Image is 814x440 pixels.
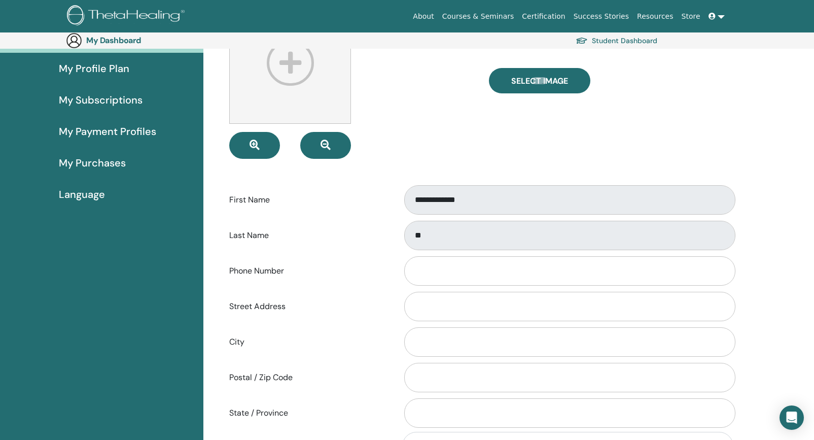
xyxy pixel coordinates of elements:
[678,7,704,26] a: Store
[59,124,156,139] span: My Payment Profiles
[576,37,588,45] img: graduation-cap.svg
[222,368,395,387] label: Postal / Zip Code
[59,61,129,76] span: My Profile Plan
[86,36,188,45] h3: My Dashboard
[222,297,395,316] label: Street Address
[66,32,82,49] img: generic-user-icon.jpg
[59,155,126,171] span: My Purchases
[222,332,395,352] label: City
[409,7,438,26] a: About
[438,7,518,26] a: Courses & Seminars
[511,76,568,86] span: Select Image
[533,77,546,84] input: Select Image
[570,7,633,26] a: Success Stories
[780,405,804,430] div: Open Intercom Messenger
[59,187,105,202] span: Language
[222,261,395,281] label: Phone Number
[222,190,395,210] label: First Name
[222,403,395,423] label: State / Province
[633,7,678,26] a: Resources
[67,5,188,28] img: logo.png
[518,7,569,26] a: Certification
[222,226,395,245] label: Last Name
[229,2,351,124] img: profile
[576,33,657,48] a: Student Dashboard
[59,92,143,108] span: My Subscriptions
